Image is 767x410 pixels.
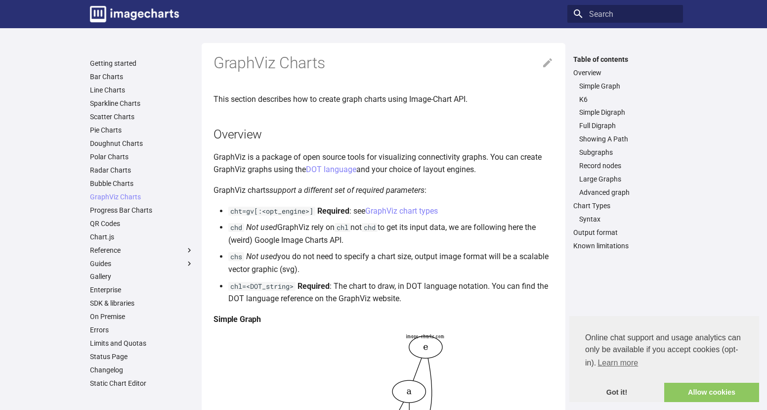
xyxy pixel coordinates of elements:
a: Radar Charts [90,166,194,175]
a: Status Page [90,352,194,361]
a: Syntax [579,215,677,224]
a: Doughnut Charts [90,139,194,148]
label: Reference [90,246,194,255]
a: Sparkline Charts [90,99,194,108]
p: This section describes how to create graph charts using Image-Chart API. [213,93,554,106]
p: you do not need to specify a chart size, output image format will be a scalable vector graphic (s... [228,250,554,275]
a: Known limitations [573,241,677,250]
img: logo [90,6,179,22]
a: SDK & libraries [90,299,194,308]
a: Large Graphs [579,175,677,183]
a: Chart Types [573,201,677,210]
a: Image-Charts documentation [86,2,183,26]
p: : see [228,205,554,218]
a: Errors [90,325,194,334]
p: GraphViz rely on not to get its input data, we are following here the (weird) Google Image Charts... [228,221,554,246]
a: Output format [573,228,677,237]
a: Full Digraph [579,121,677,130]
h1: GraphViz Charts [213,53,554,74]
nav: Overview [573,82,677,197]
a: Static Chart Editor [90,379,194,388]
a: Advanced graph [579,188,677,197]
code: chl [335,223,350,232]
a: K6 [579,95,677,104]
nav: Chart Types [573,215,677,224]
h2: Overview [213,126,554,143]
a: DOT language [306,165,356,174]
a: Limits and Quotas [90,339,194,348]
em: Not used [246,223,277,232]
a: Polar Charts [90,152,194,161]
code: chs [228,252,244,261]
a: GraphViz Charts [90,192,194,201]
input: Search [567,5,683,23]
a: On Premise [90,312,194,321]
a: Getting started [90,59,194,68]
a: QR Codes [90,219,194,228]
a: Subgraphs [579,148,677,157]
em: Not used [246,252,277,261]
code: chd [228,223,244,232]
code: chl=<DOT_string> [228,282,296,291]
a: Simple Digraph [579,108,677,117]
p: GraphViz is a package of open source tools for visualizing connectivity graphs. You can create Gr... [213,151,554,176]
code: cht=gv[:<opt_engine>] [228,207,315,216]
p: GraphViz charts : [213,184,554,197]
a: Overview [573,68,677,77]
a: Changelog [90,365,194,374]
label: Table of contents [567,55,683,64]
a: Progress Bar Charts [90,206,194,215]
strong: Required [298,281,330,291]
p: : The chart to draw, in DOT language notation. You can find the DOT language reference on the Gra... [228,280,554,305]
h4: Simple Graph [213,313,554,326]
a: Bubble Charts [90,179,194,188]
a: Record nodes [579,161,677,170]
a: Pie Charts [90,126,194,135]
a: Gallery [90,272,194,281]
a: Line Charts [90,86,194,94]
a: dismiss cookie message [569,383,664,403]
strong: Required [317,206,349,216]
span: Online chat support and usage analytics can only be available if you accept cookies (opt-in). [585,332,743,370]
em: support a different set of required parameters [269,185,425,195]
a: learn more about cookies [596,356,639,370]
a: GraphViz chart types [365,206,438,216]
div: cookieconsent [569,316,759,402]
a: Enterprise [90,285,194,294]
a: allow cookies [664,383,759,403]
code: chd [362,223,378,232]
a: Scatter Charts [90,112,194,121]
a: Showing A Path [579,135,677,143]
label: Guides [90,259,194,268]
a: Simple Graph [579,82,677,91]
a: Chart.js [90,232,194,241]
nav: Table of contents [567,55,683,250]
a: Bar Charts [90,72,194,81]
